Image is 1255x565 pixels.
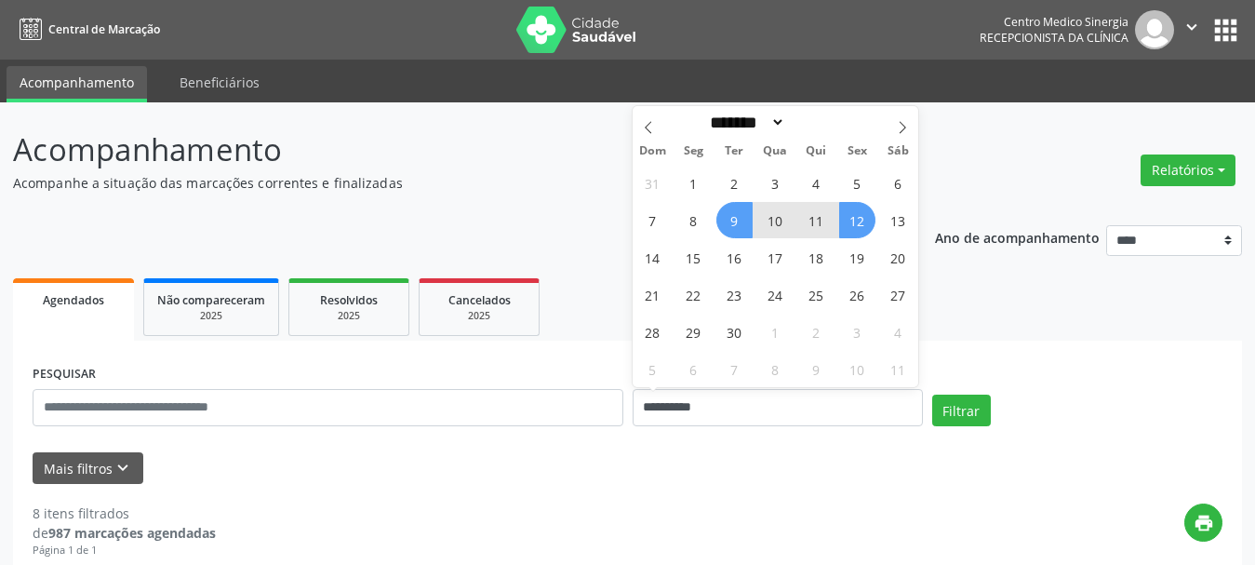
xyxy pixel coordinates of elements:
span: Setembro 2, 2025 [716,165,753,201]
p: Acompanhamento [13,127,874,173]
span: Recepcionista da clínica [980,30,1128,46]
span: Setembro 26, 2025 [839,276,875,313]
div: Página 1 de 1 [33,543,216,558]
button: Relatórios [1141,155,1235,186]
span: Setembro 11, 2025 [798,202,834,238]
p: Ano de acompanhamento [935,225,1100,249]
a: Acompanhamento [7,66,147,102]
select: Month [704,113,786,132]
span: Não compareceram [157,292,265,308]
span: Setembro 30, 2025 [716,314,753,350]
span: Setembro 20, 2025 [880,239,916,276]
span: Sáb [877,145,918,157]
span: Setembro 18, 2025 [798,239,834,276]
span: Ter [714,145,754,157]
button: apps [1209,14,1242,47]
span: Setembro 15, 2025 [675,239,712,276]
span: Setembro 28, 2025 [634,314,671,350]
span: Setembro 10, 2025 [757,202,794,238]
i: print [1194,513,1214,533]
button: Mais filtroskeyboard_arrow_down [33,452,143,485]
img: img [1135,10,1174,49]
input: Year [785,113,847,132]
span: Sex [836,145,877,157]
div: 2025 [302,309,395,323]
span: Outubro 4, 2025 [880,314,916,350]
span: Setembro 1, 2025 [675,165,712,201]
span: Outubro 1, 2025 [757,314,794,350]
span: Agosto 31, 2025 [634,165,671,201]
span: Seg [673,145,714,157]
span: Setembro 21, 2025 [634,276,671,313]
div: de [33,523,216,543]
span: Outubro 11, 2025 [880,351,916,387]
span: Setembro 16, 2025 [716,239,753,276]
label: PESQUISAR [33,360,96,389]
span: Setembro 24, 2025 [757,276,794,313]
span: Setembro 12, 2025 [839,202,875,238]
span: Outubro 2, 2025 [798,314,834,350]
span: Outubro 10, 2025 [839,351,875,387]
i:  [1182,17,1202,37]
span: Outubro 9, 2025 [798,351,834,387]
span: Outubro 5, 2025 [634,351,671,387]
p: Acompanhe a situação das marcações correntes e finalizadas [13,173,874,193]
button: Filtrar [932,395,991,426]
div: Centro Medico Sinergia [980,14,1128,30]
span: Setembro 22, 2025 [675,276,712,313]
span: Setembro 5, 2025 [839,165,875,201]
span: Setembro 8, 2025 [675,202,712,238]
a: Beneficiários [167,66,273,99]
span: Setembro 7, 2025 [634,202,671,238]
span: Setembro 19, 2025 [839,239,875,276]
span: Outubro 6, 2025 [675,351,712,387]
span: Dom [633,145,674,157]
span: Setembro 27, 2025 [880,276,916,313]
span: Qui [795,145,836,157]
button: print [1184,504,1222,542]
span: Setembro 9, 2025 [716,202,753,238]
strong: 987 marcações agendadas [48,524,216,542]
span: Outubro 7, 2025 [716,351,753,387]
span: Resolvidos [320,292,378,308]
div: 2025 [157,309,265,323]
span: Setembro 29, 2025 [675,314,712,350]
span: Setembro 4, 2025 [798,165,834,201]
div: 8 itens filtrados [33,504,216,523]
span: Setembro 23, 2025 [716,276,753,313]
span: Setembro 25, 2025 [798,276,834,313]
span: Setembro 14, 2025 [634,239,671,276]
span: Setembro 17, 2025 [757,239,794,276]
span: Agendados [43,292,104,308]
a: Central de Marcação [13,14,160,45]
span: Qua [754,145,795,157]
span: Central de Marcação [48,21,160,37]
span: Setembro 13, 2025 [880,202,916,238]
div: 2025 [433,309,526,323]
i: keyboard_arrow_down [113,458,133,478]
span: Cancelados [448,292,511,308]
span: Setembro 3, 2025 [757,165,794,201]
button:  [1174,10,1209,49]
span: Outubro 3, 2025 [839,314,875,350]
span: Setembro 6, 2025 [880,165,916,201]
span: Outubro 8, 2025 [757,351,794,387]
